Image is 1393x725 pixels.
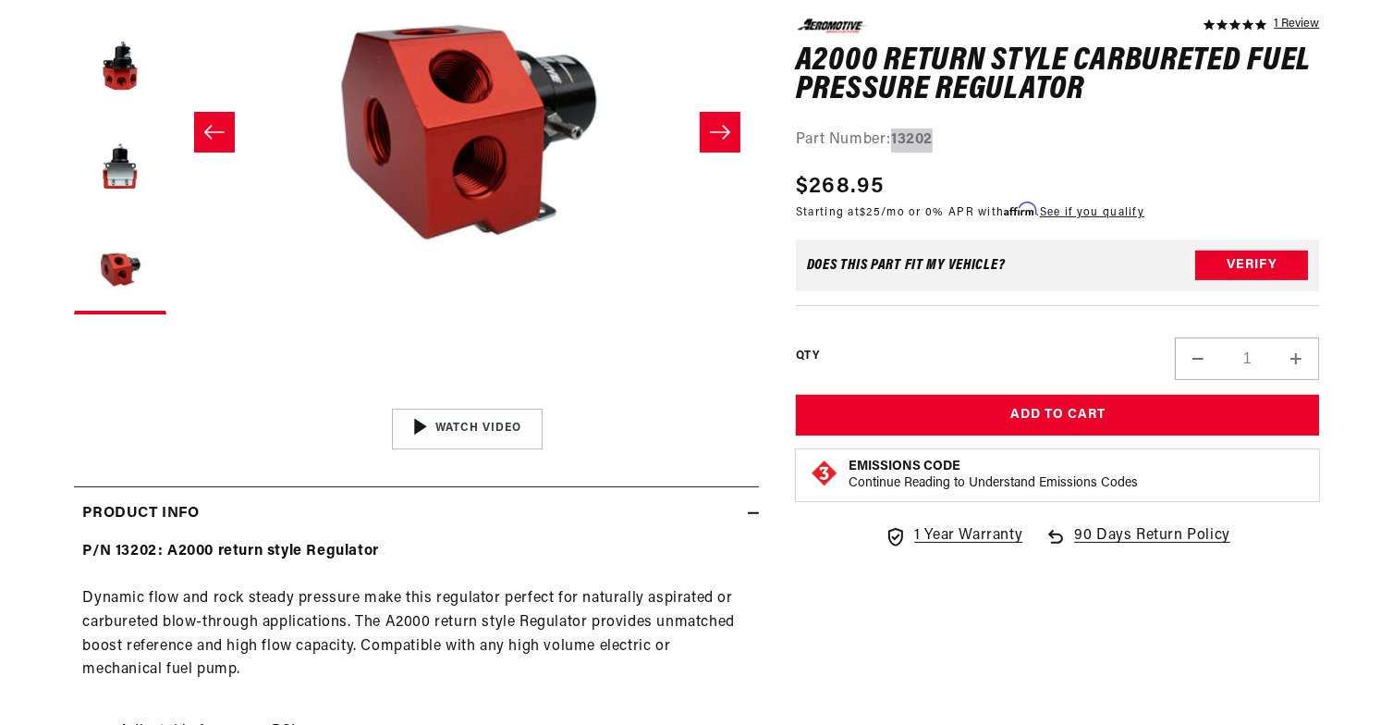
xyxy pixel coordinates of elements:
[1040,207,1144,218] a: See if you qualify - Learn more about Affirm Financing (opens in modal)
[796,395,1320,436] button: Add to Cart
[74,222,166,314] button: Load image 5 in gallery view
[810,459,839,488] img: Emissions code
[74,487,759,541] summary: Product Info
[796,128,1320,152] div: Part Number:
[849,459,1138,492] button: Emissions CodeContinue Reading to Understand Emissions Codes
[74,120,166,213] button: Load image 4 in gallery view
[1074,524,1230,567] span: 90 Days Return Policy
[796,46,1320,104] h1: A2000 Return Style Carbureted Fuel Pressure Regulator
[83,544,379,559] strong: P/N 13202: A2000 return style Regulator
[700,112,740,153] button: Slide right
[74,18,166,111] button: Load image 3 in gallery view
[914,524,1022,548] span: 1 Year Warranty
[860,207,881,218] span: $25
[849,475,1138,492] p: Continue Reading to Understand Emissions Codes
[1005,203,1037,216] span: Affirm
[194,112,235,153] button: Slide left
[796,203,1144,221] p: Starting at /mo or 0% APR with .
[796,348,819,363] label: QTY
[796,170,884,203] span: $268.95
[849,460,960,473] strong: Emissions Code
[885,524,1022,548] a: 1 Year Warranty
[807,258,1006,273] div: Does This part fit My vehicle?
[1195,251,1308,280] button: Verify
[83,502,200,526] h2: Product Info
[891,131,933,146] strong: 13202
[1274,18,1319,31] a: 1 reviews
[1045,524,1230,567] a: 90 Days Return Policy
